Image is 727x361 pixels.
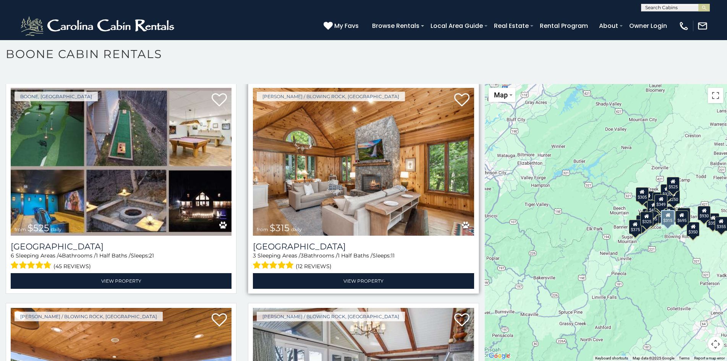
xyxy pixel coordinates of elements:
[677,207,690,222] div: $380
[334,21,359,31] span: My Favs
[661,210,675,225] div: $315
[427,19,487,32] a: Local Area Guide
[253,252,256,259] span: 3
[454,92,470,108] a: Add to favorites
[253,252,474,271] div: Sleeping Areas / Bathrooms / Sleeps:
[675,210,688,225] div: $695
[324,21,361,31] a: My Favs
[490,19,533,32] a: Real Estate
[253,273,474,289] a: View Property
[19,15,178,37] img: White-1-2.png
[149,252,154,259] span: 21
[270,222,290,233] span: $315
[96,252,131,259] span: 1 Half Baths /
[296,261,332,271] span: (12 reviews)
[11,241,232,252] a: [GEOGRAPHIC_DATA]
[253,88,474,236] img: Chimney Island
[212,92,227,108] a: Add to favorites
[640,211,653,226] div: $325
[629,220,642,234] div: $375
[11,88,232,236] img: Wildlife Manor
[253,241,474,252] h3: Chimney Island
[487,351,512,361] a: Open this area in Google Maps (opens a new window)
[595,356,628,361] button: Keyboard shortcuts
[454,312,470,329] a: Add to favorites
[660,184,673,198] div: $320
[494,91,508,99] span: Map
[212,312,227,329] a: Add to favorites
[662,206,675,220] div: $395
[257,312,405,321] a: [PERSON_NAME] / Blowing Rock, [GEOGRAPHIC_DATA]
[698,206,711,220] div: $930
[53,261,91,271] span: (45 reviews)
[257,92,405,101] a: [PERSON_NAME] / Blowing Rock, [GEOGRAPHIC_DATA]
[391,252,395,259] span: 11
[338,252,372,259] span: 1 Half Baths /
[11,241,232,252] h3: Wildlife Manor
[15,92,98,101] a: Boone, [GEOGRAPHIC_DATA]
[28,222,49,233] span: $525
[687,222,699,236] div: $350
[11,252,14,259] span: 6
[636,215,649,230] div: $330
[678,21,689,31] img: phone-regular-white.png
[11,252,232,271] div: Sleeping Areas / Bathrooms / Sleeps:
[291,227,302,232] span: daily
[536,19,592,32] a: Rental Program
[595,19,622,32] a: About
[708,337,723,352] button: Map camera controls
[697,21,708,31] img: mail-regular-white.png
[51,227,62,232] span: daily
[301,252,304,259] span: 3
[667,189,680,204] div: $250
[257,227,268,232] span: from
[708,88,723,103] button: Toggle fullscreen view
[11,88,232,236] a: Wildlife Manor from $525 daily
[679,356,690,360] a: Terms
[625,19,671,32] a: Owner Login
[487,351,512,361] img: Google
[15,227,26,232] span: from
[636,187,649,201] div: $305
[253,88,474,236] a: Chimney Island from $315 daily
[15,312,163,321] a: [PERSON_NAME] / Blowing Rock, [GEOGRAPHIC_DATA]
[694,356,725,360] a: Report a map error
[653,206,666,220] div: $225
[706,213,719,227] div: $355
[667,176,680,191] div: $525
[253,241,474,252] a: [GEOGRAPHIC_DATA]
[368,19,423,32] a: Browse Rentals
[633,356,674,360] span: Map data ©2025 Google
[654,194,667,209] div: $349
[489,88,515,102] button: Change map style
[11,273,232,289] a: View Property
[58,252,62,259] span: 4
[653,192,665,207] div: $565
[647,200,660,215] div: $410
